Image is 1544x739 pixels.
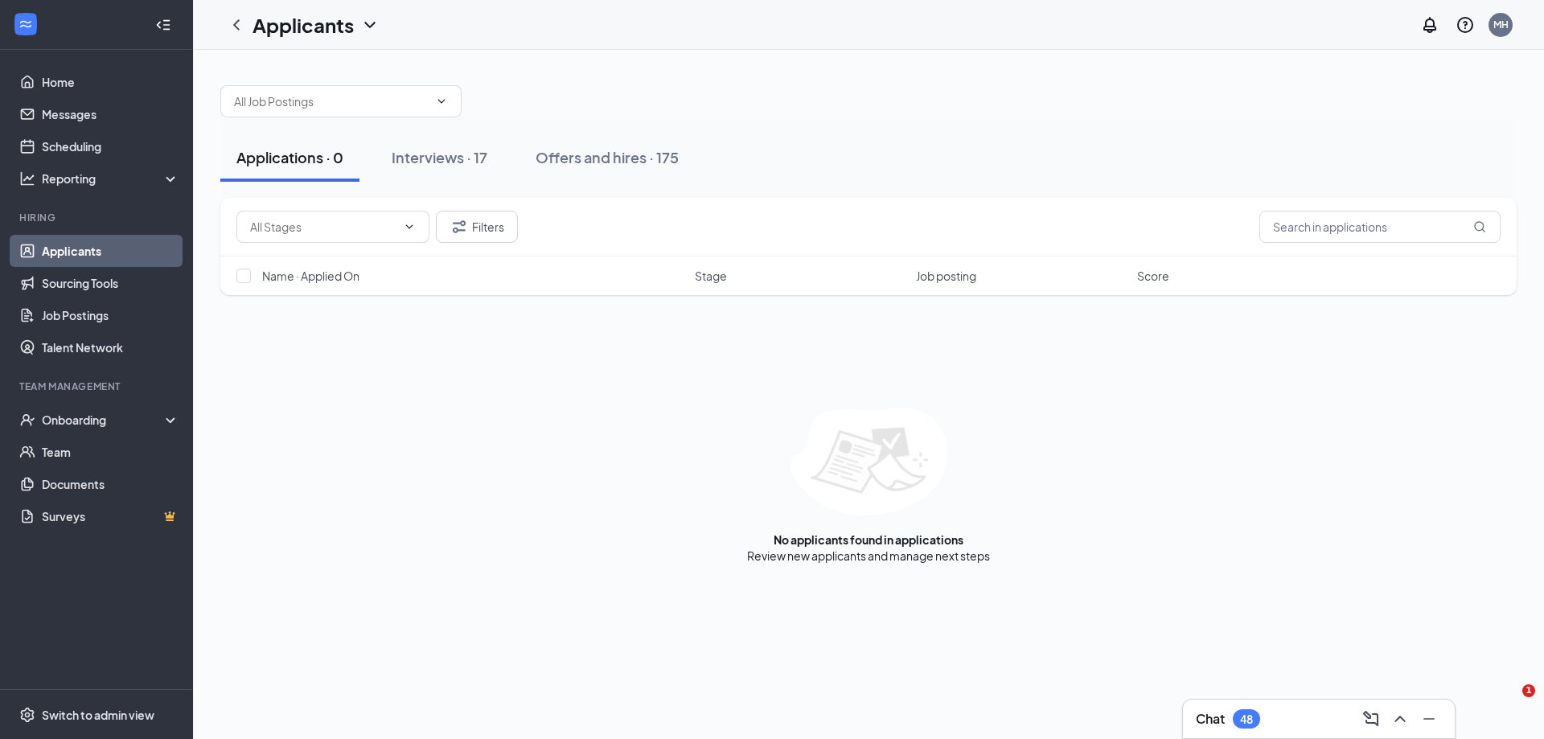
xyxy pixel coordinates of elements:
[250,218,396,236] input: All Stages
[360,15,380,35] svg: ChevronDown
[42,267,179,299] a: Sourcing Tools
[234,92,429,110] input: All Job Postings
[790,408,947,515] img: empty-state
[42,170,180,187] div: Reporting
[42,98,179,130] a: Messages
[392,147,487,167] div: Interviews · 17
[42,436,179,468] a: Team
[236,147,343,167] div: Applications · 0
[1489,684,1528,723] iframe: Intercom live chat
[18,16,34,32] svg: WorkstreamLogo
[19,170,35,187] svg: Analysis
[19,707,35,723] svg: Settings
[1240,712,1253,726] div: 48
[42,66,179,98] a: Home
[1493,18,1509,31] div: MH
[450,217,469,236] svg: Filter
[227,15,246,35] svg: ChevronLeft
[774,532,963,548] div: No applicants found in applications
[262,268,359,284] span: Name · Applied On
[1419,709,1439,729] svg: Minimize
[42,299,179,331] a: Job Postings
[19,380,176,393] div: Team Management
[42,500,179,532] a: SurveysCrown
[695,268,727,284] span: Stage
[1416,706,1442,732] button: Minimize
[1387,706,1413,732] button: ChevronUp
[1137,268,1169,284] span: Score
[155,17,171,33] svg: Collapse
[1420,15,1439,35] svg: Notifications
[1456,15,1475,35] svg: QuestionInfo
[435,95,448,108] svg: ChevronDown
[536,147,679,167] div: Offers and hires · 175
[42,235,179,267] a: Applicants
[1361,709,1381,729] svg: ComposeMessage
[42,130,179,162] a: Scheduling
[747,548,990,564] div: Review new applicants and manage next steps
[42,468,179,500] a: Documents
[1390,709,1410,729] svg: ChevronUp
[916,268,976,284] span: Job posting
[253,11,354,39] h1: Applicants
[1358,706,1384,732] button: ComposeMessage
[1473,220,1486,233] svg: MagnifyingGlass
[42,707,154,723] div: Switch to admin view
[1522,684,1535,697] span: 1
[19,412,35,428] svg: UserCheck
[1196,710,1225,728] h3: Chat
[42,331,179,363] a: Talent Network
[1259,211,1501,243] input: Search in applications
[19,211,176,224] div: Hiring
[436,211,518,243] button: Filter Filters
[42,412,166,428] div: Onboarding
[403,220,416,233] svg: ChevronDown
